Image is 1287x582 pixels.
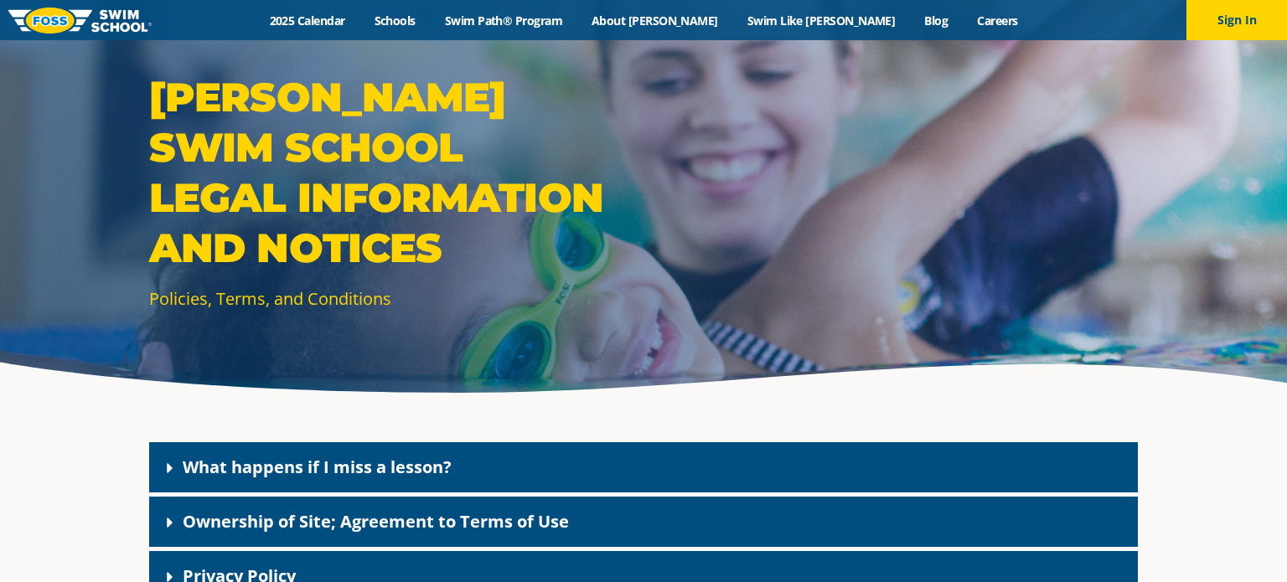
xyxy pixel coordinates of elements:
a: 2025 Calendar [255,13,359,28]
p: [PERSON_NAME] Swim School Legal Information and Notices [149,72,635,273]
a: Swim Like [PERSON_NAME] [732,13,910,28]
p: Policies, Terms, and Conditions [149,286,635,311]
a: Schools [359,13,430,28]
a: Swim Path® Program [430,13,576,28]
img: FOSS Swim School Logo [8,8,152,33]
a: What happens if I miss a lesson? [183,456,452,478]
div: What happens if I miss a lesson? [149,442,1138,492]
div: Ownership of Site; Agreement to Terms of Use [149,497,1138,547]
a: Careers [963,13,1032,28]
a: About [PERSON_NAME] [577,13,733,28]
a: Blog [910,13,963,28]
a: Ownership of Site; Agreement to Terms of Use [183,510,569,533]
